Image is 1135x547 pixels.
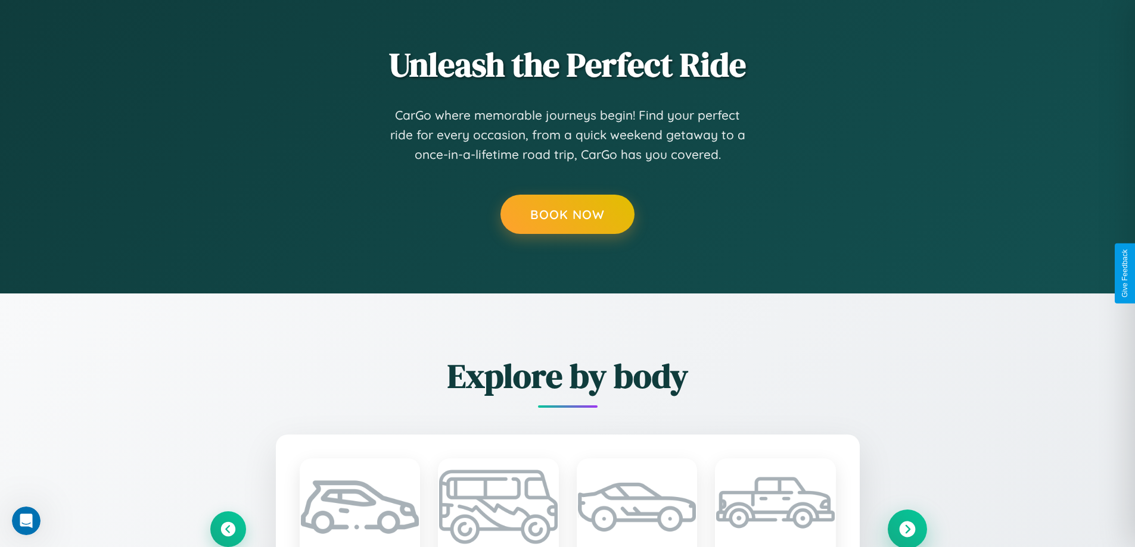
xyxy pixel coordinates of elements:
[12,507,41,535] iframe: Intercom live chat
[389,105,747,165] p: CarGo where memorable journeys begin! Find your perfect ride for every occasion, from a quick wee...
[210,42,925,87] h2: Unleash the Perfect Ride
[210,353,925,399] h2: Explore by body
[1121,249,1129,298] div: Give Feedback
[500,195,635,234] button: Book Now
